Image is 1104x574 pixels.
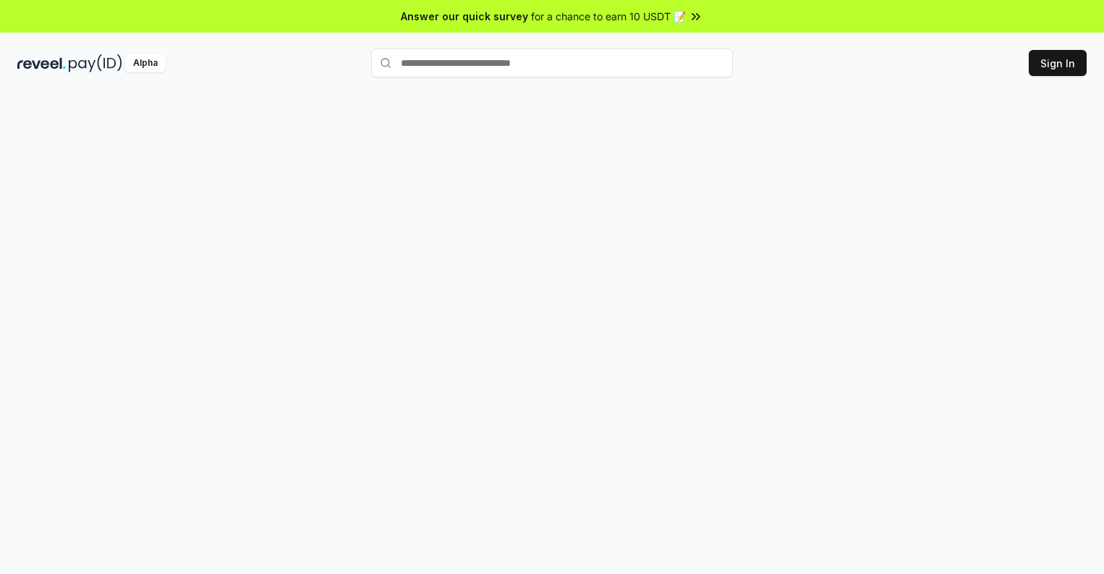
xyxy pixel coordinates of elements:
[125,54,166,72] div: Alpha
[69,54,122,72] img: pay_id
[1029,50,1087,76] button: Sign In
[531,9,686,24] span: for a chance to earn 10 USDT 📝
[401,9,528,24] span: Answer our quick survey
[17,54,66,72] img: reveel_dark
